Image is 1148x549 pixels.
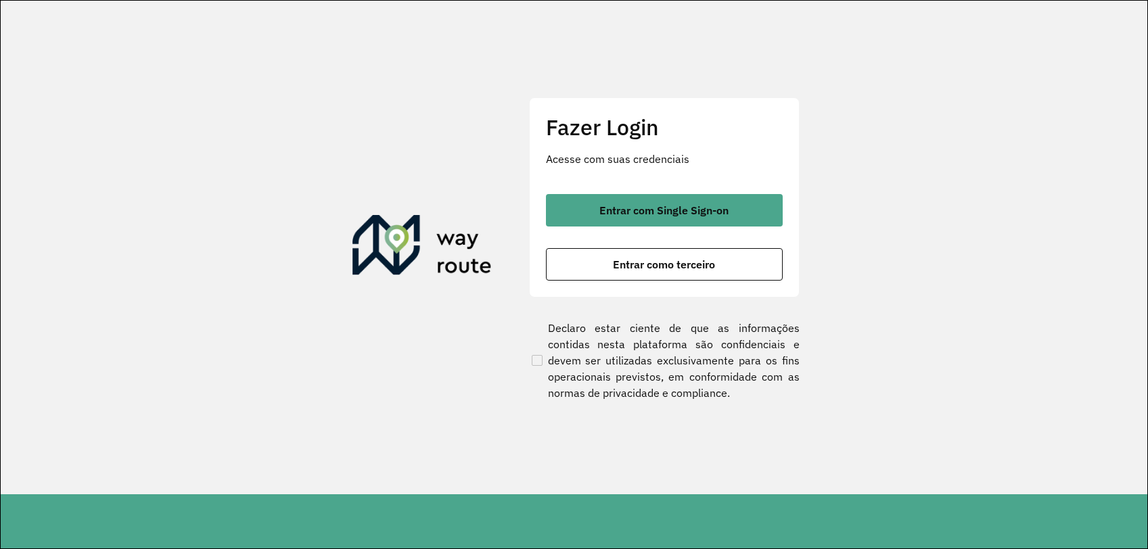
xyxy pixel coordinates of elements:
[352,215,492,280] img: Roteirizador AmbevTech
[599,205,729,216] span: Entrar com Single Sign-on
[546,194,783,226] button: button
[546,114,783,140] h2: Fazer Login
[546,151,783,167] p: Acesse com suas credenciais
[529,320,800,401] label: Declaro estar ciente de que as informações contidas nesta plataforma são confidenciais e devem se...
[546,248,783,281] button: button
[613,259,715,270] span: Entrar como terceiro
